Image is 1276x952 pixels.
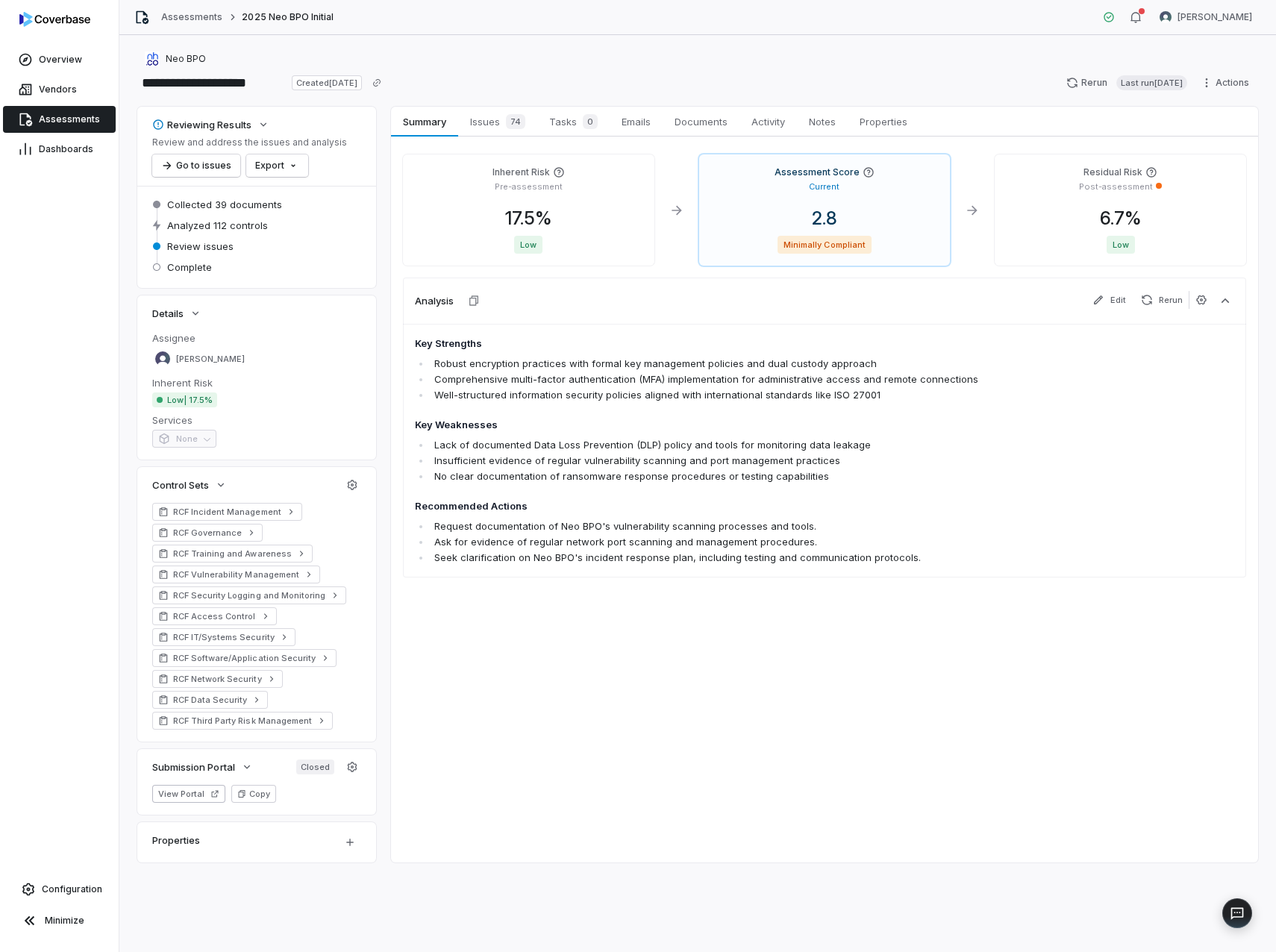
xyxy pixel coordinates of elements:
button: Rerun [1135,291,1189,309]
span: Summary [397,112,451,131]
span: RCF Training and Awareness [173,548,292,560]
span: Documents [669,112,734,131]
button: View Portal [152,785,225,803]
span: Collected 39 documents [167,198,282,211]
a: RCF Vulnerability Management [152,566,320,583]
h4: Inherent Risk [492,166,550,178]
a: RCF Data Security [152,691,268,709]
span: [PERSON_NAME] [176,354,245,365]
span: 2025 Neo BPO Initial [242,11,334,23]
li: Ask for evidence of regular network port scanning and management procedures. [431,534,1070,550]
button: Reviewing Results [148,111,274,138]
a: RCF Governance [152,524,263,542]
button: Copy link [363,69,390,96]
span: Review issues [167,239,234,253]
a: Assessments [3,106,116,133]
span: Low | 17.5% [152,392,217,407]
button: Details [148,300,206,327]
span: Created [DATE] [292,75,362,90]
a: Assessments [161,11,222,23]
a: Vendors [3,76,116,103]
h3: Analysis [415,294,454,307]
span: [PERSON_NAME] [1178,11,1252,23]
span: Minimally Compliant [778,236,872,254]
a: Overview [3,46,116,73]
dt: Services [152,413,361,427]
span: 2.8 [800,207,849,229]
p: Pre-assessment [495,181,563,192]
span: Minimize [45,915,84,927]
li: Comprehensive multi-factor authentication (MFA) implementation for administrative access and remo... [431,372,1070,387]
span: RCF Vulnerability Management [173,569,299,580]
span: Vendors [39,84,77,95]
a: RCF Software/Application Security [152,649,337,667]
span: Notes [803,112,842,131]
span: Analyzed 112 controls [167,219,268,232]
span: Tasks [543,111,604,132]
span: RCF Access Control [173,610,256,622]
button: Hannah Fozard avatar[PERSON_NAME] [1151,6,1261,28]
button: Copy [231,785,276,803]
a: RCF Third Party Risk Management [152,712,333,730]
span: RCF Network Security [173,673,262,685]
button: RerunLast run[DATE] [1057,72,1196,94]
li: Insufficient evidence of regular vulnerability scanning and port management practices [431,453,1070,469]
div: Reviewing Results [152,118,251,131]
span: Properties [854,112,913,131]
a: RCF IT/Systems Security [152,628,295,646]
button: Submission Portal [148,754,257,780]
p: Post-assessment [1079,181,1153,192]
h4: Key Strengths [415,336,1070,351]
h4: Key Weaknesses [415,418,1070,433]
span: 0 [583,114,598,129]
span: RCF Third Party Risk Management [173,715,312,727]
span: Complete [167,260,212,274]
img: Felipe Bertho avatar [155,351,170,366]
h4: Recommended Actions [415,499,1070,514]
span: Overview [39,54,82,66]
a: RCF Incident Management [152,503,302,521]
dt: Inherent Risk [152,376,361,389]
button: Go to issues [152,154,240,177]
a: Configuration [6,876,113,903]
button: Control Sets [148,472,231,498]
h4: Residual Risk [1083,166,1142,178]
img: logo-D7KZi-bG.svg [19,12,90,27]
span: RCF Software/Application Security [173,652,316,664]
span: RCF Security Logging and Monitoring [173,589,325,601]
li: Request documentation of Neo BPO's vulnerability scanning processes and tools. [431,519,1070,534]
span: RCF Governance [173,527,242,539]
span: 6.7 % [1100,207,1142,229]
span: Low [514,236,542,254]
span: Details [152,307,184,320]
span: Assessments [39,113,100,125]
span: Dashboards [39,143,93,155]
li: Robust encryption practices with formal key management policies and dual custody approach [431,356,1070,372]
span: RCF Incident Management [173,506,281,518]
dt: Assignee [152,331,361,345]
span: 17.5 % [505,207,552,229]
a: Dashboards [3,136,116,163]
button: Actions [1196,72,1258,94]
span: RCF IT/Systems Security [173,631,275,643]
span: Last run [DATE] [1116,75,1187,90]
li: Seek clarification on Neo BPO's incident response plan, including testing and communication proto... [431,550,1070,566]
span: Control Sets [152,478,209,492]
span: Low [1107,236,1135,254]
button: Minimize [6,906,113,936]
a: RCF Access Control [152,607,277,625]
img: Hannah Fozard avatar [1160,11,1172,23]
li: Lack of documented Data Loss Prevention (DLP) policy and tools for monitoring data leakage [431,437,1070,453]
span: Emails [616,112,657,131]
a: RCF Network Security [152,670,283,688]
li: No clear documentation of ransomware response procedures or testing capabilities [431,469,1070,484]
p: Current [809,181,839,192]
span: Issues [464,111,531,132]
span: Submission Portal [152,760,235,774]
span: RCF Data Security [173,694,247,706]
p: Review and address the issues and analysis [152,137,347,148]
button: https://neobpo.com.br/Neo BPO [140,46,210,72]
button: Export [246,154,308,177]
button: Edit [1086,291,1132,309]
span: Neo BPO [166,53,206,65]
